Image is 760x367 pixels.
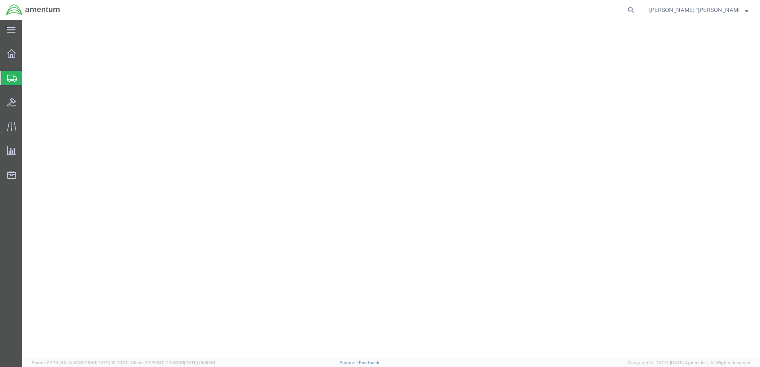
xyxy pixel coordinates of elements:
button: [PERSON_NAME] “[PERSON_NAME]” [PERSON_NAME] [649,5,749,15]
a: Feedback [359,360,379,365]
span: Server: 2025.18.0-4e47823f9d1 [32,360,127,365]
a: Support [339,360,359,365]
iframe: FS Legacy Container [22,20,760,359]
img: logo [6,4,60,16]
span: Client: 2025.18.0-7346316 [131,360,215,365]
span: Copyright © [DATE]-[DATE] Agistix Inc., All Rights Reserved [628,359,750,366]
span: [DATE] 10:23:21 [96,360,127,365]
span: Courtney “Levi” Rabel [649,6,739,14]
span: [DATE] 08:10:16 [184,360,215,365]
